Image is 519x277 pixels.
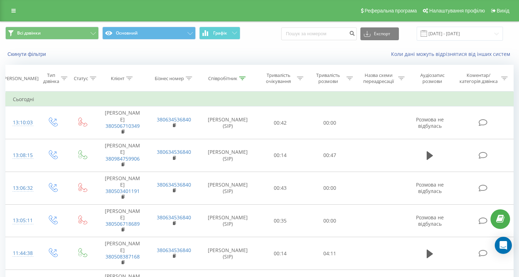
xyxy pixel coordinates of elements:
a: 380503401191 [106,188,140,194]
button: Всі дзвінки [5,27,99,40]
div: Співробітник [208,75,237,82]
td: 00:00 [305,172,355,204]
a: 380506718689 [106,220,140,227]
td: 00:43 [256,172,305,204]
td: 00:14 [256,237,305,270]
td: [PERSON_NAME] (SIP) [200,237,256,270]
a: 380634536840 [157,181,191,188]
div: Тип дзвінка [43,72,59,84]
div: Бізнес номер [155,75,184,82]
div: Тривалість очікування [262,72,295,84]
div: 13:05:11 [13,214,30,228]
td: 00:35 [256,204,305,237]
span: Розмова не відбулась [416,116,444,129]
div: 13:08:15 [13,148,30,162]
span: Налаштування профілю [429,8,485,14]
span: Графік [213,31,227,36]
div: Open Intercom Messenger [495,237,512,254]
td: 00:47 [305,139,355,172]
td: [PERSON_NAME] (SIP) [200,106,256,139]
a: 380634536840 [157,116,191,123]
button: Скинути фільтри [5,51,50,57]
div: 13:10:03 [13,116,30,130]
span: Вихід [497,8,509,14]
div: Статус [74,75,88,82]
span: Всі дзвінки [17,30,41,36]
td: 00:00 [305,106,355,139]
span: Реферальна програма [365,8,417,14]
a: 380984759906 [106,155,140,162]
td: 04:11 [305,237,355,270]
input: Пошук за номером [281,27,357,40]
td: [PERSON_NAME] [97,172,148,204]
div: Тривалість розмови [312,72,345,84]
td: [PERSON_NAME] [97,204,148,237]
a: 380634536840 [157,214,191,221]
button: Основний [102,27,196,40]
td: [PERSON_NAME] [97,237,148,270]
a: 380506710349 [106,122,140,129]
div: Назва схеми переадресації [361,72,396,84]
td: 00:42 [256,106,305,139]
td: 00:14 [256,139,305,172]
td: [PERSON_NAME] (SIP) [200,204,256,237]
div: [PERSON_NAME] [2,75,38,82]
button: Графік [199,27,240,40]
td: [PERSON_NAME] (SIP) [200,139,256,172]
div: 11:44:38 [13,246,30,260]
td: [PERSON_NAME] [97,139,148,172]
span: Розмова не відбулась [416,214,444,227]
a: Коли дані можуть відрізнятися вiд інших систем [391,51,514,57]
td: 00:00 [305,204,355,237]
a: 380508387168 [106,253,140,260]
div: Аудіозапис розмови [413,72,452,84]
td: [PERSON_NAME] [97,106,148,139]
a: 380634536840 [157,148,191,155]
button: Експорт [360,27,399,40]
div: 13:06:32 [13,181,30,195]
span: Розмова не відбулась [416,181,444,194]
td: [PERSON_NAME] (SIP) [200,172,256,204]
td: Сьогодні [6,92,514,106]
div: Клієнт [111,75,124,82]
a: 380634536840 [157,247,191,254]
div: Коментар/категорія дзвінка [458,72,499,84]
